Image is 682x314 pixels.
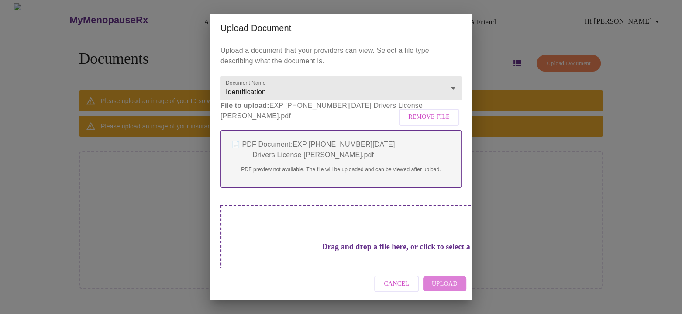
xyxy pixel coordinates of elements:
[220,100,462,121] p: EXP [PHONE_NUMBER][DATE] Drivers License [PERSON_NAME].pdf
[220,76,462,100] div: Identification
[423,276,466,292] button: Upload
[384,279,409,290] span: Cancel
[220,102,269,109] strong: File to upload:
[230,166,452,173] p: PDF preview not available. The file will be uploaded and can be viewed after upload.
[399,109,459,126] button: Remove File
[220,45,462,66] p: Upload a document that your providers can view. Select a file type describing what the document is.
[230,139,452,160] p: 📄 PDF Document: EXP [PHONE_NUMBER][DATE] Drivers License [PERSON_NAME].pdf
[408,112,450,123] span: Remove File
[374,276,419,293] button: Cancel
[432,279,458,290] span: Upload
[220,21,462,35] h2: Upload Document
[282,242,523,252] h3: Drag and drop a file here, or click to select a file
